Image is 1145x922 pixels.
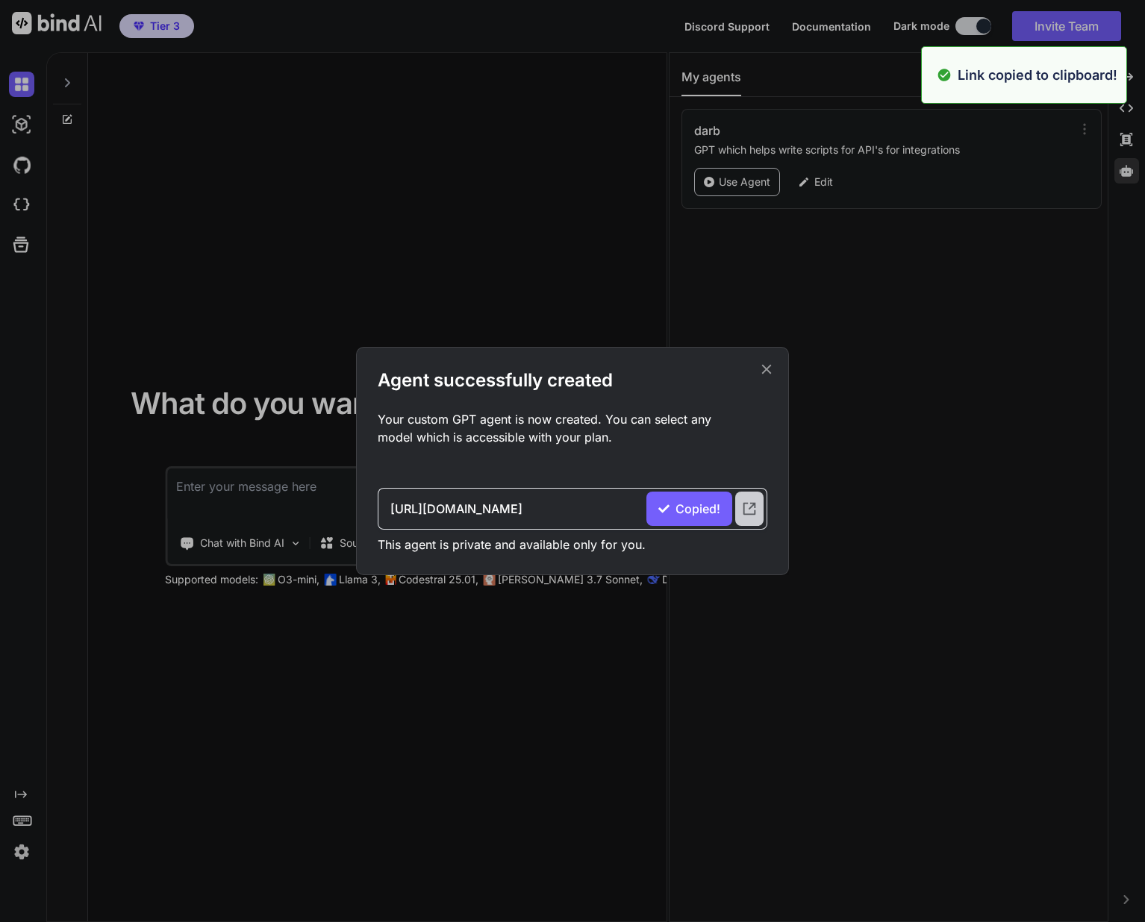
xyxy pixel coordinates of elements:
img: alert [937,65,952,85]
span: Copied! [676,500,720,518]
p: This agent is private and available only for you. [378,536,767,553]
p: Your custom GPT agent is now created. You can select any model which is accessible with your plan. [378,410,767,446]
h1: Agent successfully created [378,369,767,392]
p: Link copied to clipboard! [958,65,1117,85]
p: [URL][DOMAIN_NAME] [390,500,522,518]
